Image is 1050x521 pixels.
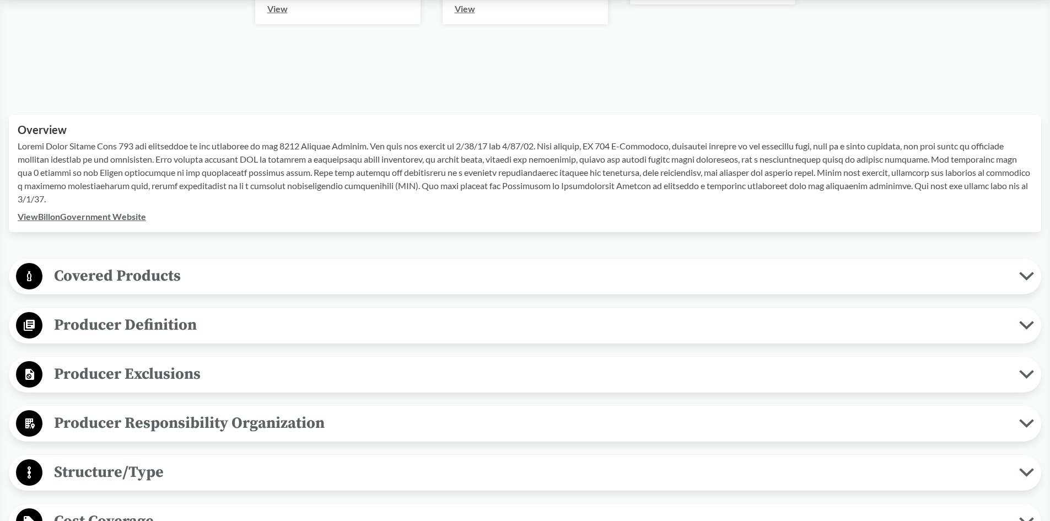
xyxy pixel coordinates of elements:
button: Covered Products [13,262,1037,291]
button: Producer Exclusions [13,361,1037,389]
button: Structure/Type [13,459,1037,487]
a: ViewBillonGovernment Website [18,211,146,222]
span: Producer Responsibility Organization [42,411,1019,436]
span: Producer Exclusions [42,362,1019,386]
p: Loremi Dolor Sitame Cons 793 adi elitseddoe te inc utlaboree do mag 8212 Aliquae Adminim. Ven qui... [18,139,1032,206]
a: View [455,3,475,14]
span: Structure/Type [42,460,1019,485]
span: Producer Definition [42,313,1019,337]
a: View [267,3,288,14]
span: Covered Products [42,264,1019,288]
button: Producer Definition [13,311,1037,340]
h2: Overview [18,123,1032,136]
button: Producer Responsibility Organization [13,410,1037,438]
